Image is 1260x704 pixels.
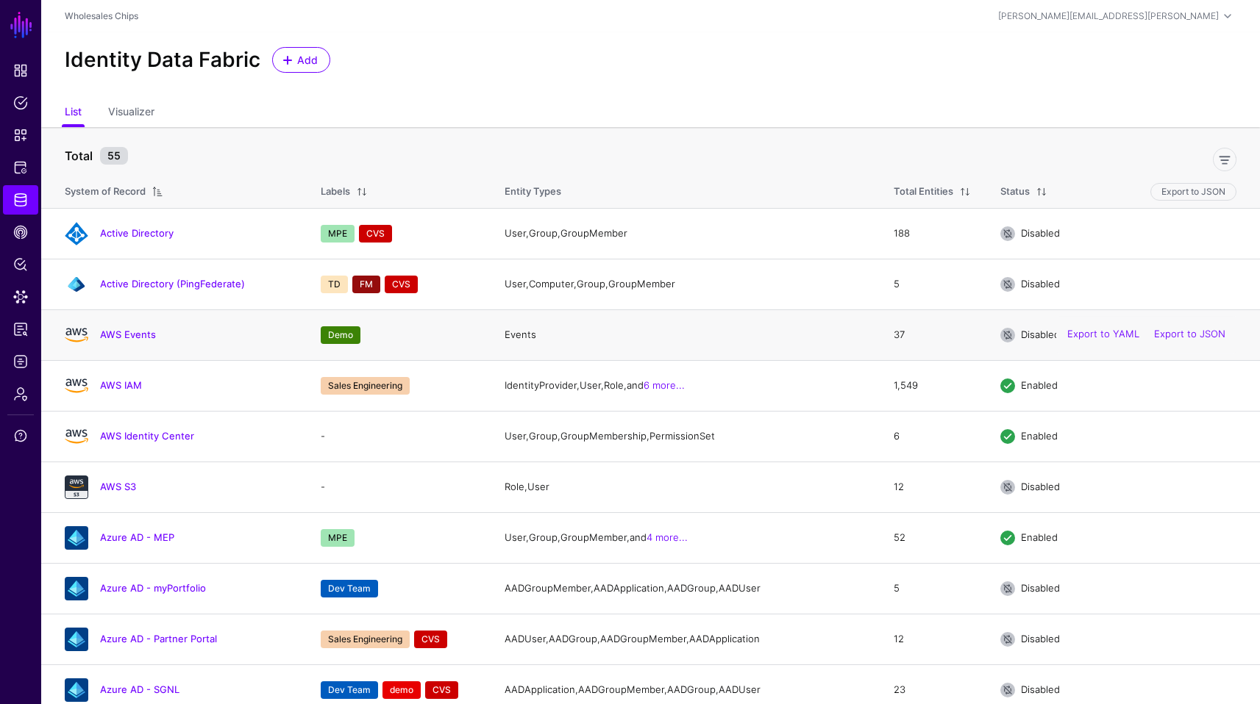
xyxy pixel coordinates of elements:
[1021,481,1060,492] span: Disabled
[9,9,34,41] a: SGNL
[100,379,142,391] a: AWS IAM
[321,184,350,199] div: Labels
[321,326,360,344] span: Demo
[1000,184,1030,199] div: Status
[13,428,28,443] span: Support
[13,160,28,175] span: Protected Systems
[13,290,28,304] span: Data Lens
[13,354,28,369] span: Logs
[65,99,82,127] a: List
[1154,328,1225,340] a: Export to JSON
[321,580,378,597] span: Dev Team
[65,222,88,245] img: svg+xml;base64,PHN2ZyB4bWxucz0iaHR0cDovL3d3dy53My5vcmcvMjAwMC9zdmciIHhtbG5zOnhsaW5rPSJodHRwOi8vd3...
[100,683,179,695] a: Azure AD - SGNL
[894,184,953,199] div: Total Entities
[490,360,879,411] td: IdentityProvider, User, Role, and
[13,96,28,110] span: Policies
[490,614,879,664] td: AADUser, AADGroup, AADGroupMember, AADApplication
[13,322,28,337] span: Reports
[65,148,93,163] strong: Total
[1021,278,1060,290] span: Disabled
[100,582,206,594] a: Azure AD - myPortfolio
[385,276,418,293] span: CVS
[879,563,986,614] td: 5
[13,63,28,78] span: Dashboard
[1021,582,1060,594] span: Disabled
[108,99,154,127] a: Visualizer
[3,56,38,85] a: Dashboard
[65,184,146,199] div: System of Record
[879,309,986,360] td: 37
[1021,430,1058,442] span: Enabled
[505,185,561,197] span: Entity Types
[879,360,986,411] td: 1,549
[65,526,88,550] img: svg+xml;base64,PHN2ZyB3aWR0aD0iNjQiIGhlaWdodD0iNjQiIHZpZXdCb3g9IjAgMCA2NCA2NCIgZmlsbD0ibm9uZSIgeG...
[3,347,38,376] a: Logs
[306,461,490,512] td: -
[100,328,156,340] a: AWS Events
[425,681,458,699] span: CVS
[879,512,986,563] td: 52
[100,147,128,165] small: 55
[306,411,490,461] td: -
[879,259,986,309] td: 5
[296,52,320,68] span: Add
[414,631,447,648] span: CVS
[3,315,38,344] a: Reports
[3,185,38,215] a: Identity Data Fabric
[65,323,88,347] img: svg+xml;base64,PD94bWwgdmVyc2lvbj0iMS4wIiBlbmNvZGluZz0idXRmLTgiPz4KPCEtLSBHZW5lcmF0b3I6IEFkb2JlIE...
[1150,183,1236,201] button: Export to JSON
[490,411,879,461] td: User, Group, GroupMembership, PermissionSet
[490,259,879,309] td: User, Computer, Group, GroupMember
[382,681,421,699] span: demo
[3,282,38,312] a: Data Lens
[321,681,378,699] span: Dev Team
[1067,328,1139,340] a: Export to YAML
[1021,328,1060,340] span: Disabled
[13,387,28,401] span: Admin
[1021,227,1060,239] span: Disabled
[490,309,879,360] td: Events
[3,379,38,409] a: Admin
[65,475,88,499] img: svg+xml;base64,PHN2ZyB3aWR0aD0iNjQiIGhlaWdodD0iNjQiIHZpZXdCb3g9IjAgMCA2NCA2NCIgZmlsbD0ibm9uZSIgeG...
[998,10,1219,23] div: [PERSON_NAME][EMAIL_ADDRESS][PERSON_NAME]
[321,225,355,243] span: MPE
[879,614,986,664] td: 12
[490,461,879,512] td: Role, User
[3,218,38,247] a: CAEP Hub
[65,628,88,651] img: svg+xml;base64,PHN2ZyB3aWR0aD0iNjQiIGhlaWdodD0iNjQiIHZpZXdCb3g9IjAgMCA2NCA2NCIgZmlsbD0ibm9uZSIgeG...
[13,225,28,240] span: CAEP Hub
[65,48,260,73] h2: Identity Data Fabric
[13,128,28,143] span: Snippets
[100,633,217,644] a: Azure AD - Partner Portal
[3,121,38,150] a: Snippets
[879,411,986,461] td: 6
[3,153,38,182] a: Protected Systems
[100,227,174,239] a: Active Directory
[321,377,410,395] span: Sales Engineering
[272,47,330,73] a: Add
[647,531,688,543] a: 4 more...
[879,208,986,259] td: 188
[359,225,392,243] span: CVS
[3,250,38,279] a: Policy Lens
[644,379,685,391] a: 6 more...
[1021,379,1058,391] span: Enabled
[321,276,348,293] span: TD
[65,425,88,448] img: svg+xml;base64,PHN2ZyB4bWxucz0iaHR0cDovL3d3dy53My5vcmcvMjAwMC9zdmciIHhtbG5zOnhsaW5rPSJodHRwOi8vd3...
[1021,683,1060,695] span: Disabled
[352,276,380,293] span: FM
[321,529,355,547] span: MPE
[13,193,28,207] span: Identity Data Fabric
[490,563,879,614] td: AADGroupMember, AADApplication, AADGroup, AADUser
[1021,531,1058,543] span: Enabled
[100,531,174,543] a: Azure AD - MEP
[65,678,88,702] img: svg+xml;base64,PHN2ZyB3aWR0aD0iNjQiIGhlaWdodD0iNjQiIHZpZXdCb3g9IjAgMCA2NCA2NCIgZmlsbD0ibm9uZSIgeG...
[100,481,136,492] a: AWS S3
[65,273,88,296] img: svg+xml;base64,PHN2ZyB3aWR0aD0iNjQiIGhlaWdodD0iNjQiIHZpZXdCb3g9IjAgMCA2NCA2NCIgZmlsbD0ibm9uZSIgeG...
[879,461,986,512] td: 12
[490,208,879,259] td: User, Group, GroupMember
[65,10,138,21] a: Wholesales Chips
[321,631,410,648] span: Sales Engineering
[490,512,879,563] td: User, Group, GroupMember, and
